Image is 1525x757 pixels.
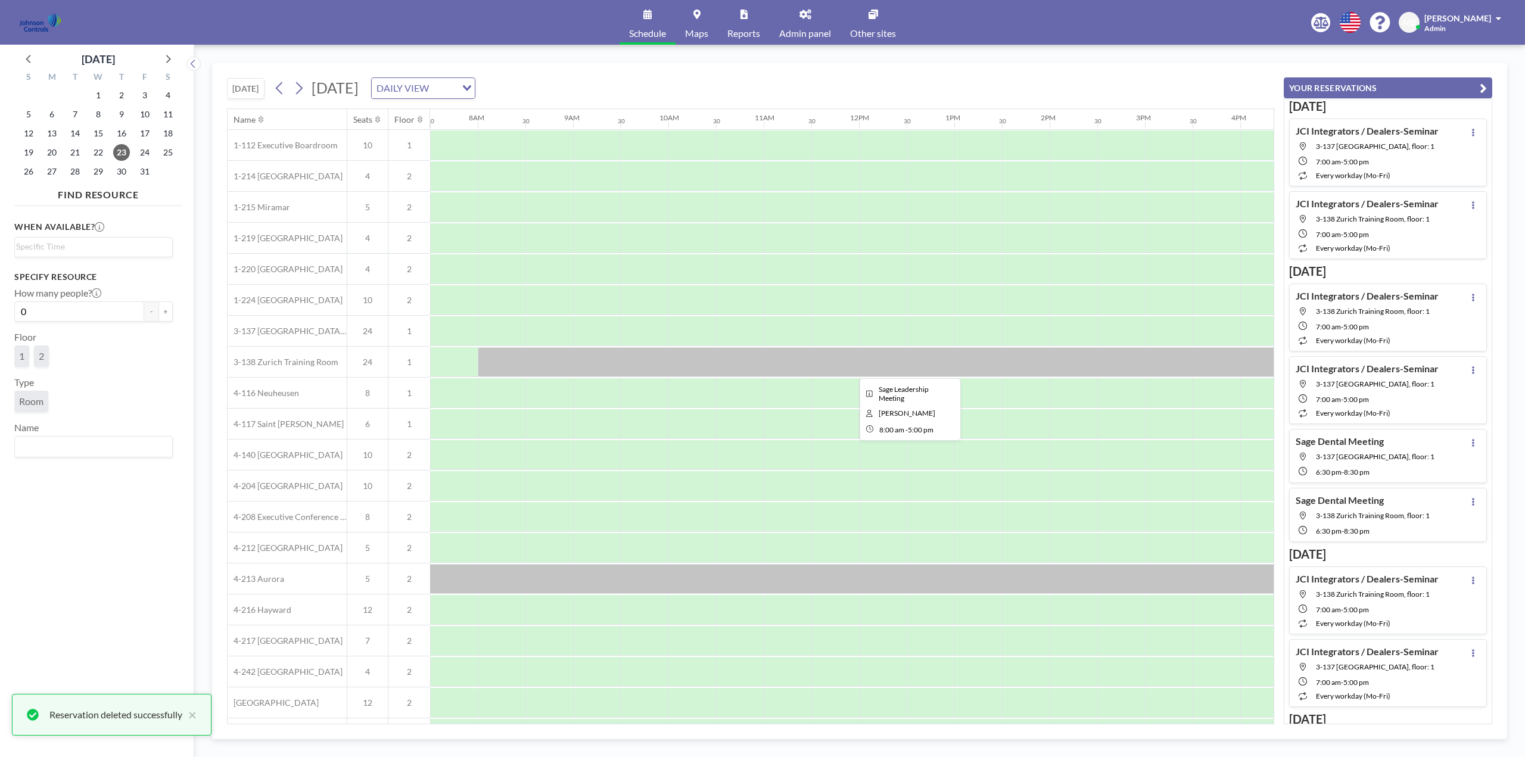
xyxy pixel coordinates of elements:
[1284,77,1492,98] button: YOUR RESERVATIONS
[347,666,388,677] span: 4
[1316,527,1342,535] span: 6:30 PM
[755,113,774,122] div: 11AM
[136,163,153,180] span: Friday, October 31, 2025
[713,117,720,125] div: 30
[113,144,130,161] span: Thursday, October 23, 2025
[228,697,319,708] span: [GEOGRAPHIC_DATA]
[347,450,388,460] span: 10
[228,605,291,615] span: 4-216 Hayward
[1316,142,1434,151] span: 3-137 Riyadh Training Room, floor: 1
[779,29,831,38] span: Admin panel
[388,264,430,275] span: 2
[432,80,455,96] input: Search for option
[879,385,929,403] span: Sage Leadership Meeting
[1094,117,1101,125] div: 30
[1316,395,1341,404] span: 7:00 AM
[14,287,101,299] label: How many people?
[347,605,388,615] span: 12
[905,425,908,434] span: -
[879,409,935,418] span: Noreen Neilson
[347,357,388,367] span: 24
[1296,646,1439,658] h4: JCI Integrators / Dealers-Seminar
[347,481,388,491] span: 10
[388,481,430,491] span: 2
[1316,336,1390,345] span: every workday (Mo-Fri)
[228,295,343,306] span: 1-224 [GEOGRAPHIC_DATA]
[43,144,60,161] span: Monday, October 20, 2025
[1190,117,1197,125] div: 30
[156,70,179,86] div: S
[133,70,156,86] div: F
[14,272,173,282] h3: Specify resource
[19,395,43,407] span: Room
[1316,322,1341,331] span: 7:00 AM
[15,437,172,457] div: Search for option
[347,202,388,213] span: 5
[727,29,760,38] span: Reports
[1341,395,1343,404] span: -
[427,117,434,125] div: 30
[1231,113,1246,122] div: 4PM
[90,144,107,161] span: Wednesday, October 22, 2025
[388,295,430,306] span: 2
[110,70,133,86] div: T
[347,543,388,553] span: 5
[67,144,83,161] span: Tuesday, October 21, 2025
[228,419,344,429] span: 4-117 Saint [PERSON_NAME]
[15,238,172,256] div: Search for option
[388,666,430,677] span: 2
[228,233,343,244] span: 1-219 [GEOGRAPHIC_DATA]
[347,574,388,584] span: 5
[312,79,359,96] span: [DATE]
[1403,17,1416,28] span: MB
[1344,527,1370,535] span: 8:30 PM
[14,184,182,201] h4: FIND RESOURCE
[388,326,430,337] span: 1
[999,117,1006,125] div: 30
[113,125,130,142] span: Thursday, October 16, 2025
[347,326,388,337] span: 24
[388,388,430,398] span: 1
[1316,619,1390,628] span: every workday (Mo-Fri)
[228,666,343,677] span: 4-242 [GEOGRAPHIC_DATA]
[372,78,475,98] div: Search for option
[136,144,153,161] span: Friday, October 24, 2025
[1296,363,1439,375] h4: JCI Integrators / Dealers-Seminar
[347,171,388,182] span: 4
[908,425,933,434] span: 5:00 PM
[629,29,666,38] span: Schedule
[64,70,87,86] div: T
[469,113,484,122] div: 8AM
[1343,157,1369,166] span: 5:00 PM
[388,605,430,615] span: 2
[1316,678,1341,687] span: 7:00 AM
[228,512,347,522] span: 4-208 Executive Conference Room
[1316,157,1341,166] span: 7:00 AM
[144,301,158,322] button: -
[1289,264,1487,279] h3: [DATE]
[388,140,430,151] span: 1
[14,376,34,388] label: Type
[347,635,388,646] span: 7
[1424,24,1446,33] span: Admin
[227,78,264,99] button: [DATE]
[90,163,107,180] span: Wednesday, October 29, 2025
[808,117,816,125] div: 30
[1341,322,1343,331] span: -
[1316,691,1390,700] span: every workday (Mo-Fri)
[685,29,708,38] span: Maps
[87,70,110,86] div: W
[1316,214,1430,223] span: 3-138 Zurich Training Room, floor: 1
[228,326,347,337] span: 3-137 [GEOGRAPHIC_DATA] Training Room
[113,163,130,180] span: Thursday, October 30, 2025
[945,113,960,122] div: 1PM
[1316,244,1390,253] span: every workday (Mo-Fri)
[43,163,60,180] span: Monday, October 27, 2025
[1296,494,1384,506] h4: Sage Dental Meeting
[20,163,37,180] span: Sunday, October 26, 2025
[82,51,115,67] div: [DATE]
[564,113,580,122] div: 9AM
[347,140,388,151] span: 10
[16,439,166,454] input: Search for option
[1296,198,1439,210] h4: JCI Integrators / Dealers-Seminar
